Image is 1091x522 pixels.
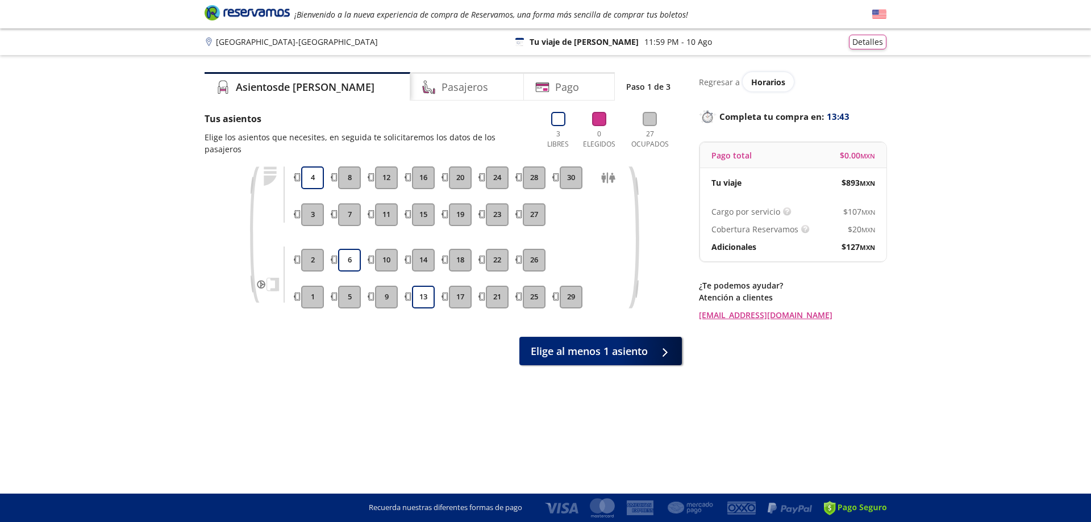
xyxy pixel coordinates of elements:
[872,7,886,22] button: English
[338,249,361,272] button: 6
[523,166,545,189] button: 28
[751,77,785,87] span: Horarios
[486,203,509,226] button: 23
[338,286,361,308] button: 5
[449,203,472,226] button: 19
[486,249,509,272] button: 22
[523,249,545,272] button: 26
[301,166,324,189] button: 4
[860,179,875,187] small: MXN
[338,166,361,189] button: 8
[711,149,752,161] p: Pago total
[338,203,361,226] button: 7
[301,249,324,272] button: 2
[711,177,742,189] p: Tu viaje
[205,4,290,21] i: Brand Logo
[449,286,472,308] button: 17
[860,152,875,160] small: MXN
[449,166,472,189] button: 20
[519,337,682,365] button: Elige al menos 1 asiento
[560,286,582,308] button: 29
[523,286,545,308] button: 25
[699,72,886,91] div: Regresar a ver horarios
[412,166,435,189] button: 16
[842,177,875,189] span: $ 893
[294,9,688,20] em: ¡Bienvenido a la nueva experiencia de compra de Reservamos, una forma más sencilla de comprar tus...
[840,149,875,161] span: $ 0.00
[544,129,572,149] p: 3 Libres
[369,502,522,513] p: Recuerda nuestras diferentes formas de pago
[711,241,756,253] p: Adicionales
[531,344,648,359] span: Elige al menos 1 asiento
[861,225,875,234] small: MXN
[843,206,875,218] span: $ 107
[375,286,398,308] button: 9
[699,76,740,88] p: Regresar a
[449,249,472,272] button: 18
[860,243,875,252] small: MXN
[849,35,886,49] button: Detalles
[699,279,886,291] p: ¿Te podemos ayudar?
[711,223,798,235] p: Cobertura Reservamos
[626,81,671,93] p: Paso 1 de 3
[375,203,398,226] button: 11
[842,241,875,253] span: $ 127
[412,203,435,226] button: 15
[205,131,533,155] p: Elige los asientos que necesites, en seguida te solicitaremos los datos de los pasajeros
[412,286,435,308] button: 13
[861,208,875,216] small: MXN
[555,80,579,95] h4: Pago
[486,166,509,189] button: 24
[711,206,780,218] p: Cargo por servicio
[205,112,533,126] p: Tus asientos
[530,36,639,48] p: Tu viaje de [PERSON_NAME]
[216,36,378,48] p: [GEOGRAPHIC_DATA] - [GEOGRAPHIC_DATA]
[699,309,886,321] a: [EMAIL_ADDRESS][DOMAIN_NAME]
[580,129,618,149] p: 0 Elegidos
[301,286,324,308] button: 1
[375,166,398,189] button: 12
[375,249,398,272] button: 10
[827,110,850,123] span: 13:43
[848,223,875,235] span: $ 20
[644,36,712,48] p: 11:59 PM - 10 Ago
[486,286,509,308] button: 21
[442,80,488,95] h4: Pasajeros
[236,80,374,95] h4: Asientos de [PERSON_NAME]
[412,249,435,272] button: 14
[699,291,886,303] p: Atención a clientes
[205,4,290,24] a: Brand Logo
[523,203,545,226] button: 27
[627,129,674,149] p: 27 Ocupados
[699,108,886,124] p: Completa tu compra en :
[301,203,324,226] button: 3
[560,166,582,189] button: 30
